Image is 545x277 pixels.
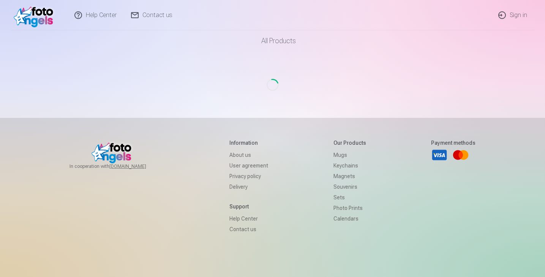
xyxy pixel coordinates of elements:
[109,163,164,169] a: [DOMAIN_NAME]
[229,160,268,171] a: User agreement
[229,150,268,160] a: About us
[431,147,448,163] a: Visa
[452,147,469,163] a: Mastercard
[229,171,268,182] a: Privacy policy
[333,192,366,203] a: Sets
[70,163,164,169] span: In cooperation with
[229,139,268,147] h5: Information
[333,160,366,171] a: Keychains
[14,3,57,27] img: /v1
[229,182,268,192] a: Delivery
[333,139,366,147] h5: Our products
[333,203,366,213] a: Photo prints
[229,224,268,235] a: Contact us
[333,182,366,192] a: Souvenirs
[333,213,366,224] a: Calendars
[229,213,268,224] a: Help Center
[240,30,305,52] a: All products
[431,139,475,147] h5: Payment methods
[229,203,268,210] h5: Support
[333,171,366,182] a: Magnets
[333,150,366,160] a: Mugs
